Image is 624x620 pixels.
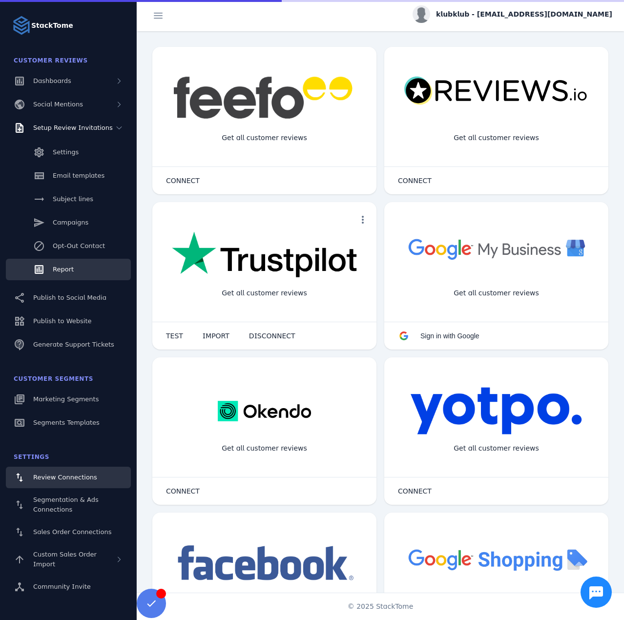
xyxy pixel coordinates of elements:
[353,210,373,229] button: more
[6,576,131,598] a: Community Invite
[6,310,131,332] a: Publish to Website
[404,76,589,106] img: reviewsio.svg
[33,395,99,403] span: Marketing Segments
[388,481,441,501] button: CONNECT
[53,195,93,203] span: Subject lines
[156,326,193,346] button: TEST
[404,231,589,266] img: googlebusiness.png
[33,294,106,301] span: Publish to Social Media
[446,125,547,151] div: Get all customer reviews
[156,171,209,190] button: CONNECT
[166,177,200,184] span: CONNECT
[12,16,31,35] img: Logo image
[6,287,131,309] a: Publish to Social Media
[33,474,97,481] span: Review Connections
[31,21,73,31] strong: StackTome
[172,231,357,279] img: trustpilot.png
[14,57,88,64] span: Customer Reviews
[6,142,131,163] a: Settings
[413,5,430,23] img: profile.jpg
[33,583,91,590] span: Community Invite
[33,341,114,348] span: Generate Support Tickets
[6,259,131,280] a: Report
[214,435,315,461] div: Get all customer reviews
[436,9,612,20] span: klubklub - [EMAIL_ADDRESS][DOMAIN_NAME]
[33,101,83,108] span: Social Mentions
[53,242,105,249] span: Opt-Out Contact
[53,266,74,273] span: Report
[214,280,315,306] div: Get all customer reviews
[6,389,131,410] a: Marketing Segments
[214,125,315,151] div: Get all customer reviews
[14,375,93,382] span: Customer Segments
[14,454,49,460] span: Settings
[388,326,489,346] button: Sign in with Google
[388,171,441,190] button: CONNECT
[6,165,131,186] a: Email templates
[446,435,547,461] div: Get all customer reviews
[438,591,554,617] div: Import Products from Google
[193,326,239,346] button: IMPORT
[6,467,131,488] a: Review Connections
[33,528,111,536] span: Sales Order Connections
[203,332,229,339] span: IMPORT
[6,412,131,434] a: Segments Templates
[172,542,357,585] img: facebook.png
[172,76,357,119] img: feefo.png
[249,332,295,339] span: DISCONNECT
[239,326,305,346] button: DISCONNECT
[6,188,131,210] a: Subject lines
[6,521,131,543] a: Sales Order Connections
[166,488,200,495] span: CONNECT
[166,332,183,339] span: TEST
[6,235,131,257] a: Opt-Out Contact
[156,481,209,501] button: CONNECT
[6,490,131,519] a: Segmentation & Ads Connections
[6,334,131,355] a: Generate Support Tickets
[398,177,432,184] span: CONNECT
[33,124,113,131] span: Setup Review Invitations
[420,332,479,340] span: Sign in with Google
[53,172,104,179] span: Email templates
[413,5,612,23] button: klubklub - [EMAIL_ADDRESS][DOMAIN_NAME]
[33,496,99,513] span: Segmentation & Ads Connections
[33,419,100,426] span: Segments Templates
[33,317,91,325] span: Publish to Website
[410,387,582,435] img: yotpo.png
[6,212,131,233] a: Campaigns
[218,387,311,435] img: okendo.webp
[348,601,414,612] span: © 2025 StackTome
[33,77,71,84] span: Dashboards
[53,219,88,226] span: Campaigns
[53,148,79,156] span: Settings
[33,551,97,568] span: Custom Sales Order Import
[404,542,589,577] img: googleshopping.png
[446,280,547,306] div: Get all customer reviews
[398,488,432,495] span: CONNECT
